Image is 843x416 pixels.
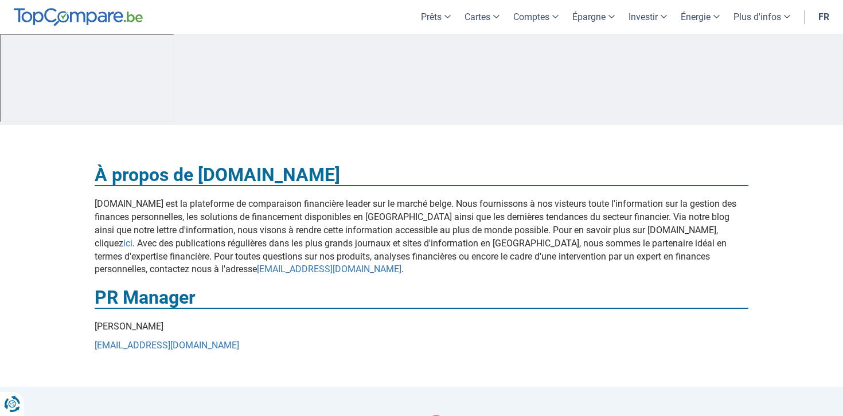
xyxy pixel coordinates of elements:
[95,288,748,309] h3: PR Manager
[257,264,401,274] a: [EMAIL_ADDRESS][DOMAIN_NAME]
[95,340,239,351] a: [EMAIL_ADDRESS][DOMAIN_NAME]
[95,165,748,186] h3: À propos de [DOMAIN_NAME]
[123,238,132,249] a: ici
[14,8,143,26] img: TopCompare
[86,154,757,358] div: [DOMAIN_NAME] est la plateforme de comparaison financière leader sur le marché belge. Nous fourni...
